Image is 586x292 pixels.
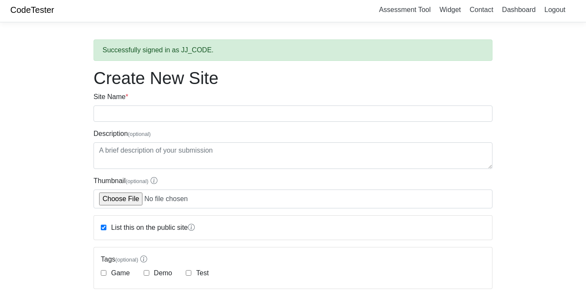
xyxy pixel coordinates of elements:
[126,178,148,184] span: (optional)
[101,254,485,265] label: Tags
[115,256,138,263] span: (optional)
[436,3,464,17] a: Widget
[94,176,157,186] label: Thumbnail
[375,3,434,17] a: Assessment Tool
[109,268,130,278] label: Game
[128,131,151,137] span: (optional)
[498,3,539,17] a: Dashboard
[109,223,195,233] label: List this on the public site
[94,68,492,88] h1: Create New Site
[466,3,497,17] a: Contact
[94,92,128,102] label: Site Name
[152,268,172,278] label: Demo
[94,39,492,61] div: Successfully signed in as JJ_CODE.
[541,3,569,17] a: Logout
[194,268,208,278] label: Test
[94,129,151,139] label: Description
[10,5,54,15] a: CodeTester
